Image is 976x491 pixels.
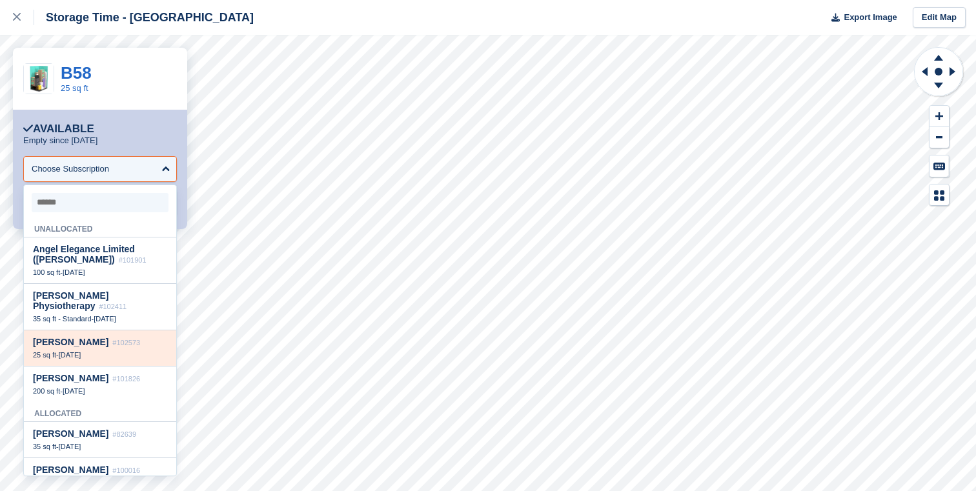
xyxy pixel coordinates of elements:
span: #100016 [112,466,140,474]
span: 35 sq ft [33,443,56,450]
div: - [33,268,167,277]
span: 35 sq ft - Standard [33,315,92,323]
a: Edit Map [913,7,966,28]
span: [PERSON_NAME] [33,337,108,347]
span: [DATE] [59,443,81,450]
span: [PERSON_NAME] Physiotherapy [33,290,108,311]
div: - [33,442,167,451]
span: [DATE] [63,387,85,395]
div: Unallocated [24,217,176,237]
div: Allocated [24,402,176,422]
a: B58 [61,63,92,83]
span: 100 sq ft [33,268,60,276]
div: Available [23,123,94,135]
span: [PERSON_NAME] [33,465,108,475]
span: #101826 [112,375,140,383]
span: 25 sq ft [33,351,56,359]
div: - [33,386,167,396]
span: [DATE] [94,315,116,323]
p: Empty since [DATE] [23,135,97,146]
button: Keyboard Shortcuts [930,155,949,177]
button: Export Image [824,7,897,28]
span: [DATE] [63,268,85,276]
button: Zoom In [930,106,949,127]
span: [PERSON_NAME] [33,373,108,383]
div: - [33,350,167,359]
span: #101901 [119,256,147,264]
img: 25ft.jpg [24,64,54,94]
a: 25 sq ft [61,83,88,93]
span: [DATE] [59,351,81,359]
div: Storage Time - [GEOGRAPHIC_DATA] [34,10,254,25]
button: Zoom Out [930,127,949,148]
button: Map Legend [930,185,949,206]
span: #102411 [99,303,127,310]
span: [PERSON_NAME] [33,428,108,439]
span: Angel Elegance Limited ([PERSON_NAME]) [33,244,135,265]
span: #82639 [112,430,136,438]
span: #102573 [112,339,140,346]
span: 200 sq ft [33,387,60,395]
div: Choose Subscription [32,163,109,175]
span: Export Image [844,11,897,24]
div: - [33,314,167,323]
